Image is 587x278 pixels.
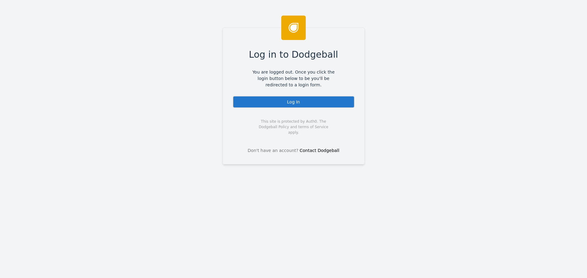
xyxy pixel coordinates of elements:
span: Log in to Dodgeball [249,48,338,61]
span: You are logged out. Once you click the login button below to be you'll be redirected to a login f... [248,69,339,88]
a: Contact Dodgeball [300,148,339,153]
span: Don't have an account? [248,147,298,154]
div: Log In [233,96,355,108]
span: This site is protected by Auth0. The Dodgeball Policy and terms of Service apply. [253,119,334,135]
